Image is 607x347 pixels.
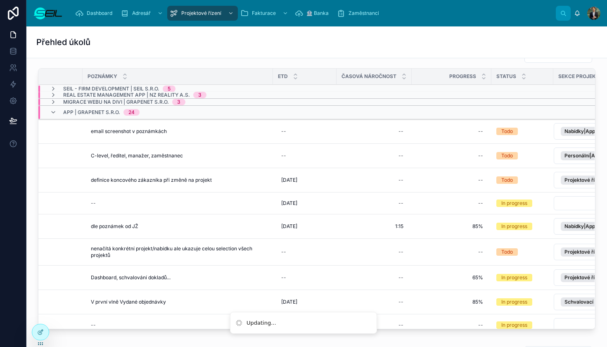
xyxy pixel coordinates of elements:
[91,274,171,281] span: Dashboard, schvalování dokladů...
[496,176,548,184] a: Todo
[558,73,603,80] span: Sekce projektu
[496,274,548,281] a: In progress
[341,220,407,233] a: 1:15
[417,197,486,210] a: --
[278,271,332,284] a: --
[341,245,407,259] a: --
[420,299,483,305] span: 85%
[181,10,221,17] span: Projektové řízení
[252,10,276,17] span: Fakturace
[88,220,268,233] a: dle poznámek od JŽ
[118,6,167,21] a: Adresář
[417,149,486,162] a: --
[281,274,286,281] div: --
[281,152,286,159] div: --
[88,295,268,309] a: V první vlně Vydané objednávky
[341,197,407,210] a: --
[398,152,403,159] div: --
[449,73,476,80] span: Progress
[398,322,403,328] div: --
[278,125,332,138] a: --
[496,200,548,207] a: In progress
[417,318,486,332] a: --
[501,274,527,281] div: In progress
[501,321,527,329] div: In progress
[87,10,112,17] span: Dashboard
[281,200,297,207] span: [DATE]
[91,299,166,305] span: V první vlně Vydané objednávky
[128,109,135,116] div: 24
[417,271,486,284] a: 65%
[278,197,332,210] a: [DATE]
[478,200,483,207] div: --
[420,274,483,281] span: 65%
[341,173,407,187] a: --
[478,152,483,159] div: --
[496,73,516,80] span: Status
[198,92,202,98] div: 3
[33,7,63,20] img: App logo
[501,200,527,207] div: In progress
[496,321,548,329] a: In progress
[281,249,286,255] div: --
[238,6,292,21] a: Fakturace
[501,128,513,135] div: Todo
[91,177,212,183] span: definice koncového zákazníka při změně na projekt
[306,10,329,17] span: 🏦 Banka
[88,149,268,162] a: C-level, ředitel, manažer, zaměstnanec
[417,125,486,138] a: --
[501,298,527,306] div: In progress
[63,109,120,116] span: App | GrapeNet s.r.o.
[496,128,548,135] a: Todo
[341,125,407,138] a: --
[501,176,513,184] div: Todo
[496,248,548,256] a: Todo
[417,173,486,187] a: --
[278,220,332,233] a: [DATE]
[63,86,159,92] span: SEIL - Firm Development | SEIL s.r.o.
[88,73,117,80] span: Poznámky
[63,92,190,98] span: Real estate Management app | NZ Reality a.s.
[88,173,268,187] a: definice koncového zákazníka při změně na projekt
[398,177,403,183] div: --
[349,10,379,17] span: Zaměstnanci
[63,99,169,105] span: Migrace webu na Divi | GrapeNet s.r.o.
[36,36,90,48] h1: Přehled úkolů
[247,319,276,327] div: Updating...
[88,197,268,210] a: --
[88,318,268,332] a: --
[398,200,403,207] div: --
[341,271,407,284] a: --
[398,128,403,135] div: --
[417,245,486,259] a: --
[278,173,332,187] a: [DATE]
[88,125,268,138] a: email screenshot v poznámkách
[73,6,118,21] a: Dashboard
[167,6,238,21] a: Projektové řízení
[88,242,268,262] a: nenačítá konkrétní projekt/nabídku ale ukazuje celou selection všech projektů
[478,177,483,183] div: --
[478,322,483,328] div: --
[91,223,138,230] span: dle poznámek od JŽ
[496,298,548,306] a: In progress
[417,295,486,309] a: 85%
[168,86,171,92] div: 5
[501,152,513,159] div: Todo
[281,177,297,183] span: [DATE]
[292,6,334,21] a: 🏦 Banka
[91,245,265,259] span: nenačítá konkrétní projekt/nabídku ale ukazuje celou selection všech projektů
[501,248,513,256] div: Todo
[341,295,407,309] a: --
[177,99,180,105] div: 3
[91,152,183,159] span: C-level, ředitel, manažer, zaměstnanec
[69,4,556,22] div: scrollable content
[395,223,403,230] span: 1:15
[420,223,483,230] span: 85%
[501,223,527,230] div: In progress
[496,152,548,159] a: Todo
[478,249,483,255] div: --
[478,128,483,135] div: --
[91,128,167,135] span: email screenshot v poznámkách
[334,6,385,21] a: Zaměstnanci
[341,149,407,162] a: --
